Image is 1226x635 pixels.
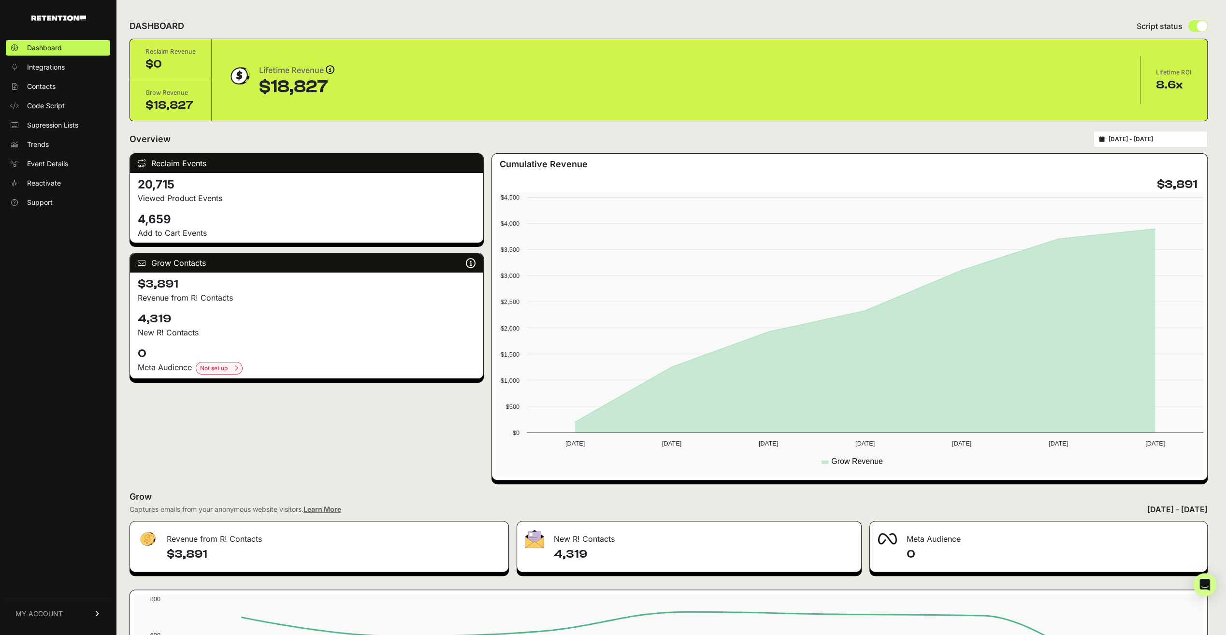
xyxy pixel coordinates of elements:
[662,440,681,447] text: [DATE]
[138,192,476,204] p: Viewed Product Events
[878,533,897,545] img: fa-meta-2f981b61bb99beabf952f7030308934f19ce035c18b003e963880cc3fabeebb7.png
[27,198,53,207] span: Support
[130,132,171,146] h2: Overview
[145,98,196,113] div: $18,827
[130,490,1208,504] h2: Grow
[525,530,544,548] img: fa-envelope-19ae18322b30453b285274b1b8af3d052b27d846a4fbe8435d1a52b978f639a2.png
[554,547,853,562] h4: 4,319
[501,377,519,384] text: $1,000
[1157,177,1197,192] h4: $3,891
[6,117,110,133] a: Supression Lists
[501,325,519,332] text: $2,000
[6,79,110,94] a: Contacts
[855,440,875,447] text: [DATE]
[145,47,196,57] div: Reclaim Revenue
[6,175,110,191] a: Reactivate
[952,440,971,447] text: [DATE]
[501,220,519,227] text: $4,000
[138,227,476,239] p: Add to Cart Events
[6,98,110,114] a: Code Script
[138,346,476,361] h4: 0
[138,292,476,303] p: Revenue from R! Contacts
[130,521,508,550] div: Revenue from R! Contacts
[1156,68,1192,77] div: Lifetime ROI
[565,440,585,447] text: [DATE]
[517,521,861,550] div: New R! Contacts
[831,457,883,465] text: Grow Revenue
[130,253,483,273] div: Grow Contacts
[27,43,62,53] span: Dashboard
[501,194,519,201] text: $4,500
[1193,573,1216,596] div: Open Intercom Messenger
[138,177,476,192] h4: 20,715
[1137,20,1183,32] span: Script status
[31,15,86,21] img: Retention.com
[1147,504,1208,515] div: [DATE] - [DATE]
[6,599,110,628] a: MY ACCOUNT
[145,57,196,72] div: $0
[6,40,110,56] a: Dashboard
[138,530,157,548] img: fa-dollar-13500eef13a19c4ab2b9ed9ad552e47b0d9fc28b02b83b90ba0e00f96d6372e9.png
[27,178,61,188] span: Reactivate
[501,246,519,253] text: $3,500
[130,505,341,514] div: Captures emails from your anonymous website visitors.
[501,272,519,279] text: $3,000
[138,212,476,227] h4: 4,659
[27,140,49,149] span: Trends
[870,521,1207,550] div: Meta Audience
[1145,440,1165,447] text: [DATE]
[15,609,63,619] span: MY ACCOUNT
[259,64,334,77] div: Lifetime Revenue
[6,156,110,172] a: Event Details
[130,19,184,33] h2: DASHBOARD
[6,137,110,152] a: Trends
[500,158,588,171] h3: Cumulative Revenue
[130,154,483,173] div: Reclaim Events
[907,547,1199,562] h4: 0
[27,101,65,111] span: Code Script
[167,547,501,562] h4: $3,891
[759,440,778,447] text: [DATE]
[259,77,334,97] div: $18,827
[150,595,160,603] text: 800
[6,59,110,75] a: Integrations
[27,159,68,169] span: Event Details
[506,403,519,410] text: $500
[6,195,110,210] a: Support
[145,88,196,98] div: Grow Revenue
[1049,440,1068,447] text: [DATE]
[27,120,78,130] span: Supression Lists
[513,429,519,436] text: $0
[501,351,519,358] text: $1,500
[1156,77,1192,93] div: 8.6x
[138,311,476,327] h4: 4,319
[138,276,476,292] h4: $3,891
[303,505,341,513] a: Learn More
[227,64,251,88] img: dollar-coin-05c43ed7efb7bc0c12610022525b4bbbb207c7efeef5aecc26f025e68dcafac9.png
[138,327,476,338] p: New R! Contacts
[27,62,65,72] span: Integrations
[27,82,56,91] span: Contacts
[501,298,519,305] text: $2,500
[138,361,476,375] div: Meta Audience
